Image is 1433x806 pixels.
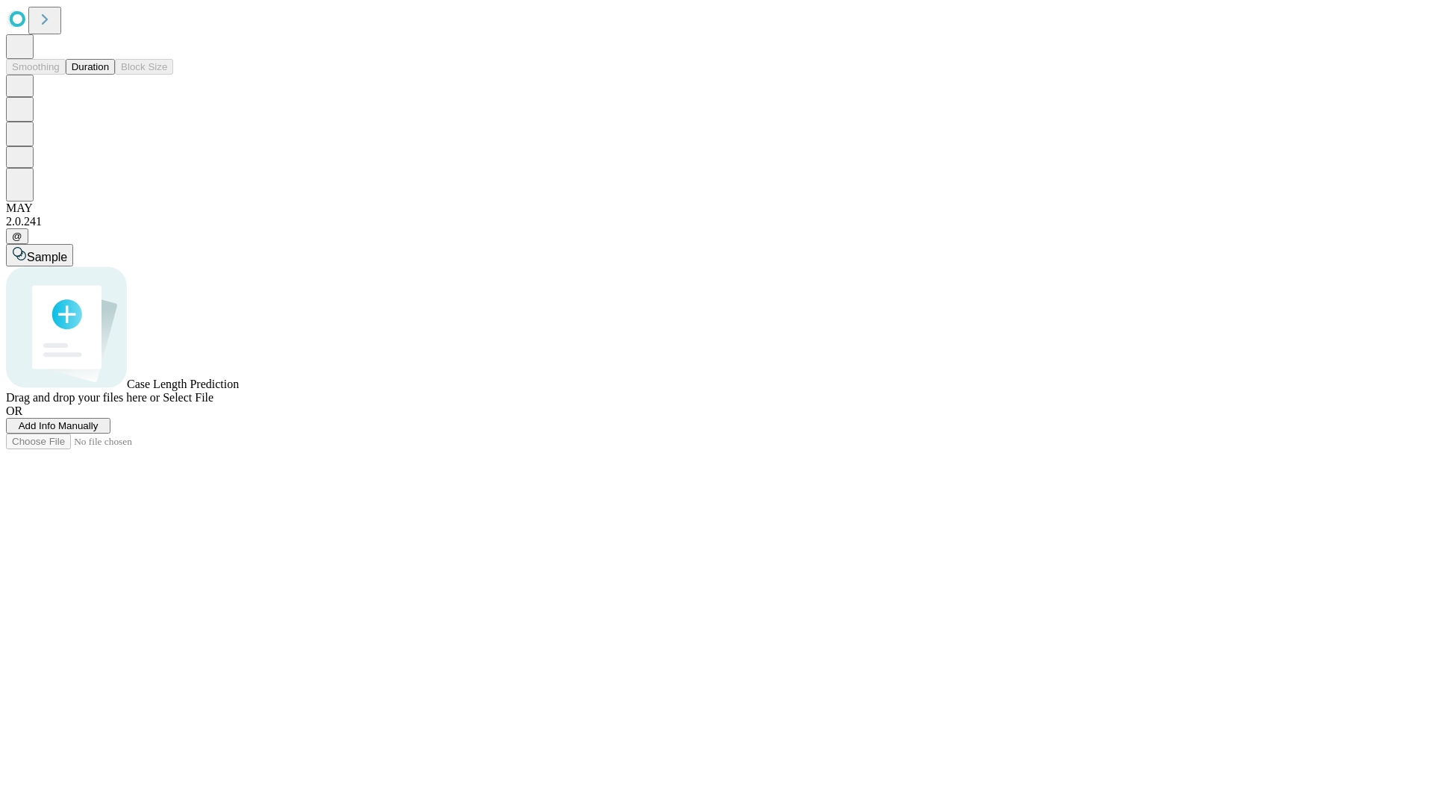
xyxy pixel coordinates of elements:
[6,404,22,417] span: OR
[6,59,66,75] button: Smoothing
[66,59,115,75] button: Duration
[27,251,67,263] span: Sample
[163,391,213,404] span: Select File
[6,201,1427,215] div: MAY
[6,228,28,244] button: @
[127,378,239,390] span: Case Length Prediction
[115,59,173,75] button: Block Size
[6,418,110,434] button: Add Info Manually
[6,391,160,404] span: Drag and drop your files here or
[19,420,99,431] span: Add Info Manually
[6,244,73,266] button: Sample
[12,231,22,242] span: @
[6,215,1427,228] div: 2.0.241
